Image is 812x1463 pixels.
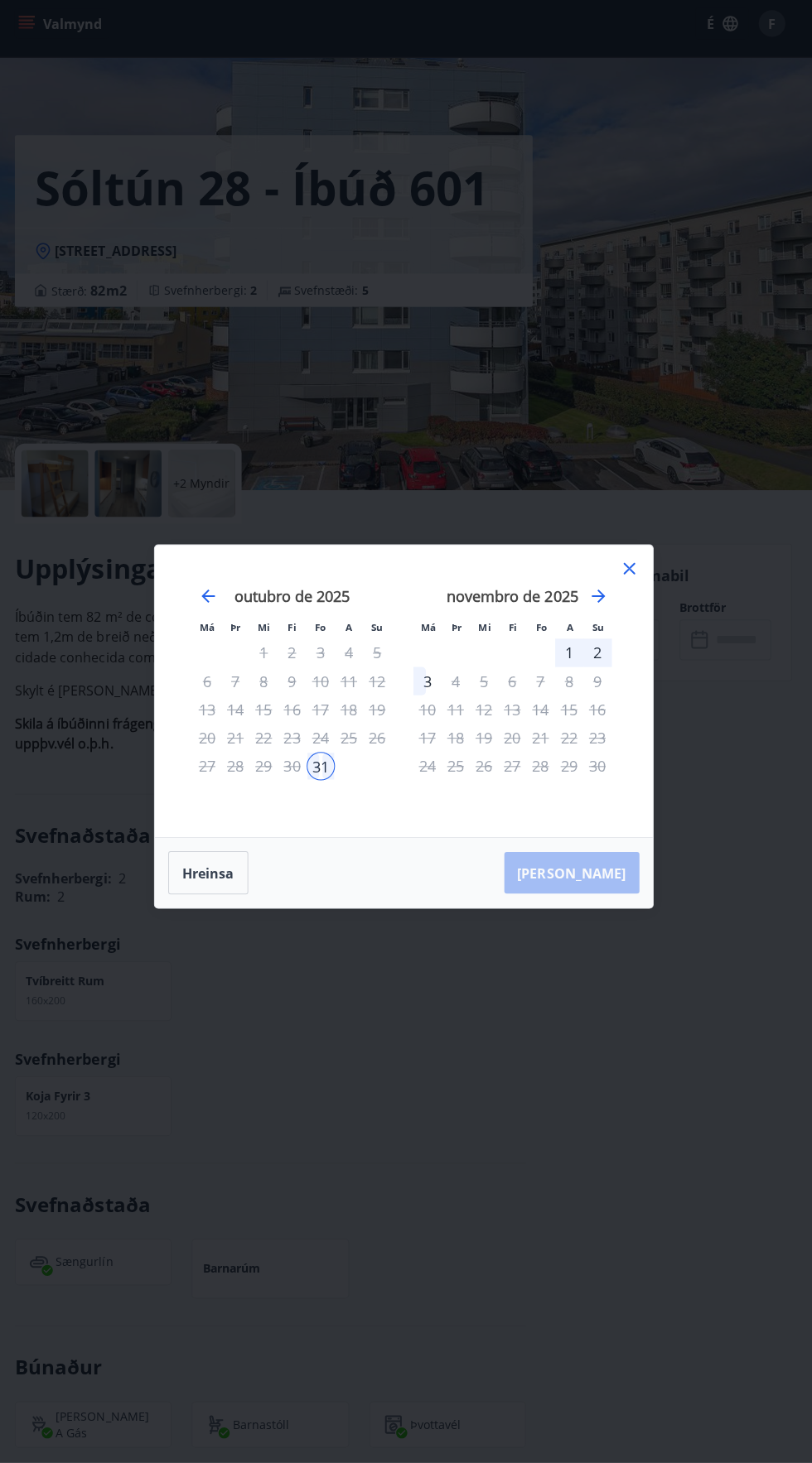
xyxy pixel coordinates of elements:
[197,672,225,700] td: Não disponível. Mánudagur, 6 de outubro de 2025
[557,757,585,785] td: Not available. laugardagur, 29. nóvember 2025
[204,627,219,639] font: Má
[416,672,444,700] td: Choose mánudagur, 3. nóvember 2025 as your check-out date. It’s available.
[426,676,434,696] font: 3
[197,757,225,785] td: Not available. mánudagur, 27. október 2025
[197,700,225,729] td: Not available. mánudagur, 13. október 2025
[310,644,338,672] td: Não disponível. Föstudagur, 3 de outubro de 2025
[254,757,282,785] td: Not available. miðvikudagur, 29. október 2025
[444,672,472,700] td: Não disponível. þriðjudagur, 4 de novembro de 2025
[534,705,551,724] font: 14
[423,627,438,639] font: Má
[310,729,338,757] td: Não disponível. föstudagur, 24 de outubro de 2025
[179,571,634,821] div: Calendário
[585,700,613,729] td: Não disponível. sunnudagur, 16 de novembro de 2025
[366,700,394,729] td: Não disponível. sunnudagur, 19 de outubro de 2025
[585,644,613,672] td: Choose sunnudagur, 2. nóvember 2025 as your check-out date. It’s available.
[310,700,338,729] td: Não disponível. föstudagur, 17 de outubro de 2025
[310,700,338,729] div: Aðeins útritun í boði
[444,700,472,729] td: Not available. þriðjudagur, 11. nóvember 2025
[511,627,520,639] font: Fi
[481,627,493,639] font: Mi
[444,729,472,757] td: Not available. þriðjudagur, 18. nóvember 2025
[585,672,613,700] td: Not available. sunnudagur, 9. nóvember 2025
[557,644,585,672] td: Choose laugardagur, 1. nóvember 2025 as your check-out date. It’s available.
[567,648,575,668] font: 1
[416,700,444,729] td: Not available. mánudagur, 10. nóvember 2025
[338,700,366,729] td: Não disponível. Laugardagur, 18 de outubro de 2025
[234,627,244,639] font: Þr
[282,644,310,672] td: Not available. fimmtudagur, 2. október 2025
[449,592,580,612] font: novembro de 2025
[500,729,529,757] td: Not available. fimmtudagur, 20. nóvember 2025
[557,700,585,729] td: Não disponível. Laugardagur, 15 de novembro de 2025
[316,705,332,724] font: 17
[538,627,549,639] font: Fo
[282,729,310,757] td: Não disponível. fimmtudagur, 23 de outubro de 2025
[529,700,557,729] div: Aðeins útritun í boði
[316,762,332,782] font: 31
[595,648,603,668] font: 2
[568,627,575,639] font: A
[254,700,282,729] td: Not available. miðvikudagur, 15. október 2025
[472,757,500,785] td: Not available. miðvikudagur, 26. nóvember 2025
[594,627,606,639] font: Su
[186,869,238,887] font: Hreinsa
[529,757,557,785] td: Not available. föstudagur, 28. nóvember 2025
[225,757,254,785] td: Not available. þriðjudagur, 28. október 2025
[254,672,282,700] td: Não disponível. miðvikudagur, 8 de outubro de 2025
[529,729,557,757] td: Not available. föstudagur, 21. nóvember 2025
[529,672,557,700] td: Not available. föstudagur, 7. nóvember 2025
[202,592,222,612] div: Retroceda para alternar para o mês anterior.
[590,592,610,612] div: Avance para mudar para o próximo mês.
[261,627,273,639] font: Mi
[349,627,355,639] font: A
[416,672,444,700] div: Aðeins útritun í boði
[416,729,444,757] td: Not available. mánudagur, 17. nóvember 2025
[416,757,444,785] td: Not available. mánudagur, 24. nóvember 2025
[557,672,585,700] td: Not available. laugardagur, 8. nóvember 2025
[444,757,472,785] td: Not available. þriðjudagur, 25. nóvember 2025
[254,644,282,672] td: Not available. miðvikudagur, 1. október 2025
[366,729,394,757] td: Não disponível. sunnudagur, 26 de outubro de 2025
[310,672,338,700] td: Não disponível. Föstudagur, 10 de outubro de 2025
[472,729,500,757] td: Not available. miðvikudagur, 19. nóvember 2025
[500,672,529,700] td: Não disponível. fimmtudagur, 6 de novembro de 2025
[366,672,394,700] td: Não disponível. sunnudagur, 12 de outubro de 2025
[472,672,500,700] td: Não disponível. miðvikudagur, 5 de novembro de 2025
[238,592,353,612] font: outubro de 2025
[282,700,310,729] td: Not available. fimmtudagur, 16. október 2025
[254,729,282,757] td: Não disponível. miðvikudagur, 22 de outubro de 2025
[338,729,366,757] td: Não disponível. Laugardagur, 25 de outubro de 2025
[338,672,366,700] td: Não disponível. Laugardagur, 11 de outubro de 2025
[585,757,613,785] td: Not available. sunnudagur, 30. nóvember 2025
[310,757,338,785] td: Selected as start date. föstudagur, 31. október 2025
[500,757,529,785] td: Not available. fimmtudagur, 27. nóvember 2025
[292,627,300,639] font: Fi
[282,672,310,700] td: Não disponível. fimmtudagur, 9 de outubro de 2025
[318,627,329,639] font: Fo
[320,648,328,668] font: 3
[472,700,500,729] td: Not available. miðvikudagur, 12. nóvember 2025
[225,729,254,757] td: Não disponível. þriðjudagur, 21 de outubro de 2025
[585,729,613,757] td: Not available. sunnudagur, 23. nóvember 2025
[282,757,310,785] td: Not available. fimmtudagur, 30. október 2025
[338,644,366,672] td: Não disponível. Laugardagur, 4 de outubro de 2025
[500,700,529,729] td: Not available. fimmtudagur, 13. nóvember 2025
[172,855,252,898] button: Hreinsa
[225,700,254,729] td: Not available. þriðjudagur, 14. október 2025
[197,729,225,757] td: Não disponível. Mánudagur, 20 de outubro de 2025
[375,627,386,639] font: Su
[366,644,394,672] td: Não disponível. sunnudagur, 5 de outubro de 2025
[225,672,254,700] td: Não disponível. þriðjudagur, 7 de outubro de 2025
[310,644,338,672] div: Aðeins útritun í boði
[454,627,464,639] font: Þr
[557,729,585,757] td: Not available. laugardagur, 22. nóvember 2025
[529,700,557,729] td: Não disponível. föstudagur, 14 de novembro de 2025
